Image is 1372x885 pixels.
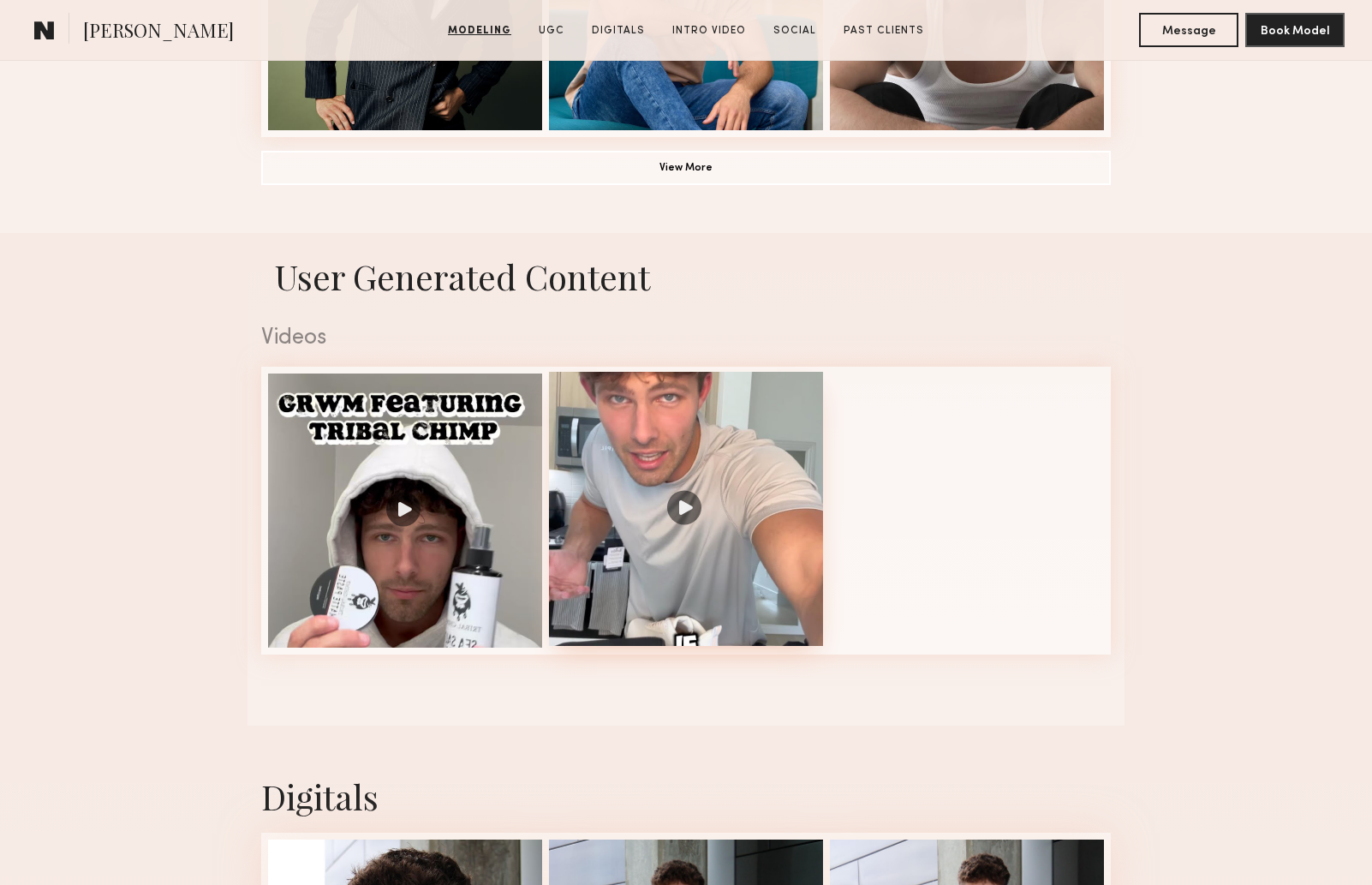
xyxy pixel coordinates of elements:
[1245,13,1345,47] button: Book Model
[83,17,234,47] span: [PERSON_NAME]
[767,23,823,39] a: Social
[665,23,753,39] a: Intro Video
[261,327,1111,350] div: Videos
[441,23,518,39] a: Modeling
[532,23,571,39] a: UGC
[261,151,1111,185] button: View More
[837,23,931,39] a: Past Clients
[1139,13,1238,47] button: Message
[585,23,652,39] a: Digitals
[248,254,1124,299] h1: User Generated Content
[1245,22,1345,37] a: Book Model
[261,774,1111,819] div: Digitals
